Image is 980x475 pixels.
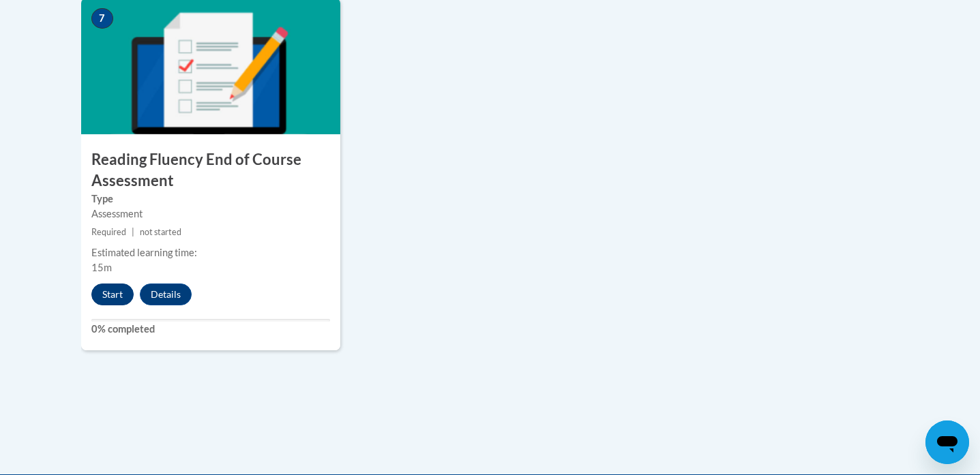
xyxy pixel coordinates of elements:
iframe: Button to launch messaging window [925,420,969,464]
span: 15m [91,262,112,273]
button: Start [91,284,134,305]
label: 0% completed [91,322,330,337]
span: 7 [91,8,113,29]
div: Assessment [91,206,330,221]
label: Type [91,191,330,206]
span: Required [91,227,126,237]
h3: Reading Fluency End of Course Assessment [81,149,340,191]
span: | [132,227,134,237]
div: Estimated learning time: [91,245,330,260]
span: not started [140,227,181,237]
button: Details [140,284,192,305]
